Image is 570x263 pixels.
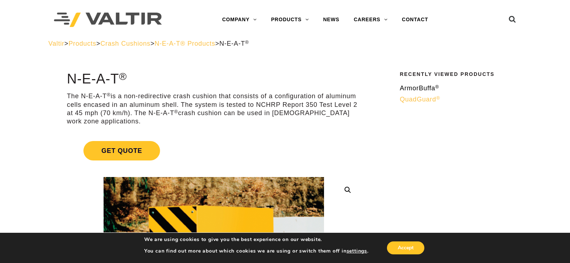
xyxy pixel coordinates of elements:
[144,248,369,254] p: You can find out more about which cookies we are using or switch them off in .
[400,85,439,92] span: ArmorBuffa
[347,13,395,27] a: CAREERS
[400,95,517,104] a: QuadGuard®
[54,13,162,27] img: Valtir
[219,40,249,47] span: N-E-A-T
[67,132,361,169] a: Get Quote
[119,71,127,82] sup: ®
[68,40,96,47] a: Products
[245,40,249,45] sup: ®
[49,40,64,47] a: Valtir
[387,241,424,254] button: Accept
[347,248,367,254] button: settings
[400,84,517,92] a: ArmorBuffa®
[436,95,440,101] sup: ®
[155,40,215,47] a: N-E-A-T® Products
[107,92,111,98] sup: ®
[144,236,369,243] p: We are using cookies to give you the best experience on our website.
[264,13,316,27] a: PRODUCTS
[400,96,440,103] span: QuadGuard
[174,109,178,114] sup: ®
[49,40,522,48] div: > > > >
[100,40,150,47] a: Crash Cushions
[395,13,436,27] a: CONTACT
[400,72,517,77] h2: Recently Viewed Products
[67,72,361,87] h1: N-E-A-T
[215,13,264,27] a: COMPANY
[316,13,346,27] a: NEWS
[83,141,160,160] span: Get Quote
[435,84,439,90] sup: ®
[67,92,361,126] p: The N-E-A-T is a non-redirective crash cushion that consists of a configuration of aluminum cells...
